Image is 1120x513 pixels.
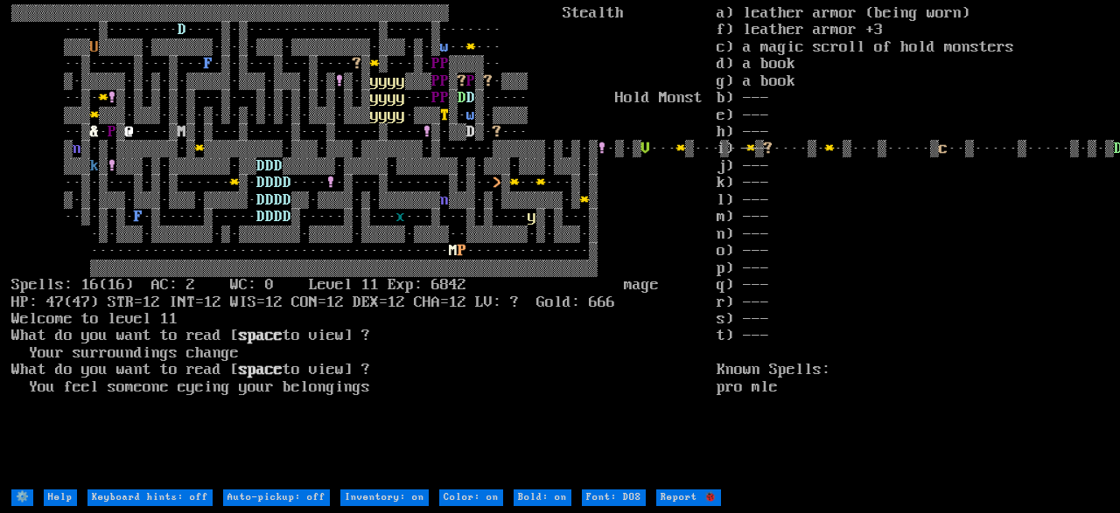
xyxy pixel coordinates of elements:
font: D [265,174,274,191]
font: P [458,242,466,260]
font: D [283,174,291,191]
font: y [370,107,379,124]
font: D [256,191,265,209]
font: k [90,157,99,175]
font: D [256,174,265,191]
font: D [466,123,475,141]
font: ? [493,123,501,141]
font: U [90,38,99,56]
font: P [431,55,440,73]
input: Auto-pickup: off [223,489,330,506]
font: T [440,107,449,124]
font: D [256,157,265,175]
font: > [493,174,501,191]
font: V [641,140,650,157]
font: y [388,107,396,124]
font: y [379,73,388,90]
font: D [466,89,475,107]
font: n [440,191,449,209]
input: ⚙️ [11,489,33,506]
input: Bold: on [514,489,571,506]
larn: ▒▒▒▒▒▒▒▒▒▒▒▒▒▒▒▒▒▒▒▒▒▒▒▒▒▒▒▒▒▒▒▒▒▒▒▒▒▒▒▒▒▒▒▒▒▒▒▒▒▒ Stealth ····▒········ ····▒·▒···············▒·... [11,5,717,488]
font: ! [108,157,116,175]
font: D [265,191,274,209]
font: D [265,157,274,175]
font: F [134,208,143,225]
input: Color: on [439,489,503,506]
font: P [466,73,475,90]
font: y [379,107,388,124]
font: M [178,123,186,141]
stats: a) leather armor (being worn) f) leather armor +3 c) a magic scroll of hold monsters d) a book g)... [717,5,1109,488]
font: D [283,208,291,225]
b: space [239,361,283,378]
font: P [108,123,116,141]
font: y [396,89,405,107]
font: y [370,89,379,107]
font: @ [125,123,134,141]
font: P [431,73,440,90]
font: y [396,107,405,124]
font: P [440,55,449,73]
font: ! [108,89,116,107]
font: P [440,73,449,90]
font: D [256,208,265,225]
font: ? [353,55,361,73]
font: D [458,89,466,107]
font: y [396,73,405,90]
input: Keyboard hints: off [87,489,213,506]
font: ! [335,73,344,90]
font: y [370,73,379,90]
input: Help [44,489,77,506]
font: M [449,242,458,260]
font: D [283,191,291,209]
font: y [388,73,396,90]
font: D [274,208,283,225]
input: Report 🐞 [656,489,721,506]
font: P [440,89,449,107]
font: y [388,89,396,107]
font: ! [598,140,606,157]
font: w [440,38,449,56]
b: space [239,327,283,344]
font: D [274,191,283,209]
font: D [274,174,283,191]
font: ? [458,73,466,90]
font: D [178,21,186,38]
font: x [396,208,405,225]
font: ! [326,174,335,191]
input: Inventory: on [340,489,429,506]
font: P [431,89,440,107]
font: y [379,89,388,107]
font: D [265,208,274,225]
font: ! [423,123,431,141]
font: F [204,55,213,73]
font: D [274,157,283,175]
font: ? [484,73,493,90]
font: & [90,123,99,141]
font: y [528,208,536,225]
font: n [73,140,81,157]
input: Font: DOS [582,489,646,506]
font: w [466,107,475,124]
